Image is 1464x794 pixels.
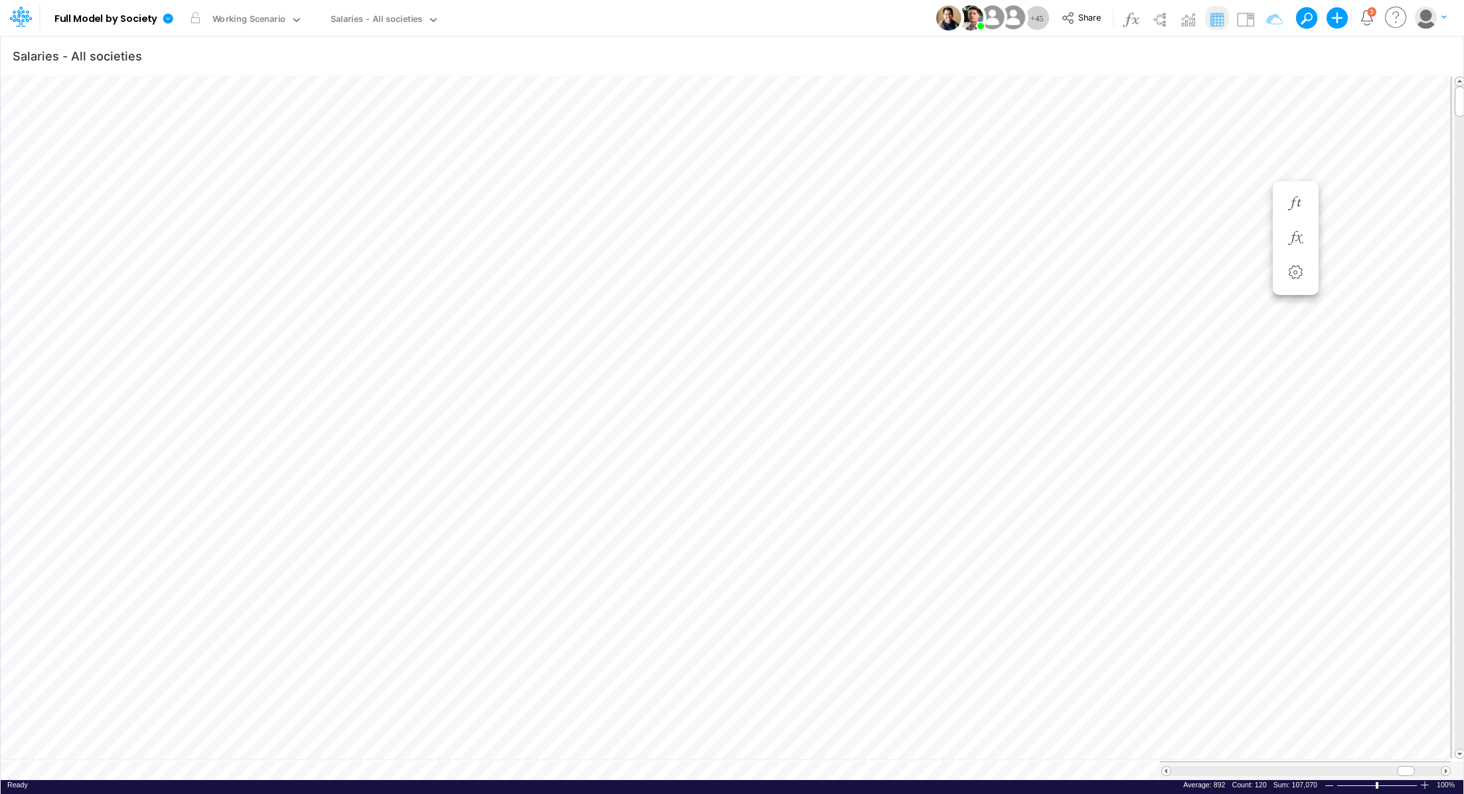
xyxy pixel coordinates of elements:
div: Zoom Out [1324,781,1335,791]
span: Sum: 107,070 [1273,781,1317,789]
span: Count: 120 [1232,781,1267,789]
div: Number of selected cells that contain data [1232,780,1267,790]
div: Zoom level [1437,780,1457,790]
div: Sum of selected cells [1273,780,1317,790]
a: Notifications [1359,10,1374,25]
div: Zoom [1376,782,1378,789]
span: 100% [1437,780,1457,790]
img: User Image Icon [958,5,983,31]
div: Average of selected cells [1183,780,1225,790]
div: 3 unread items [1370,9,1374,15]
img: User Image Icon [998,3,1028,33]
span: Average: 892 [1183,781,1225,789]
span: + 45 [1030,14,1044,23]
img: User Image Icon [936,5,961,31]
button: Share [1055,8,1110,29]
div: Zoom In [1420,780,1430,790]
span: Share [1078,12,1101,22]
div: Working Scenario [212,13,286,28]
img: User Image Icon [977,3,1007,33]
div: Salaries - All societies [331,13,423,28]
div: Zoom [1337,780,1420,790]
b: Full Model by Society [54,13,157,25]
span: Ready [7,781,28,789]
div: In Ready mode [7,780,28,790]
input: Type a title here [12,42,1175,69]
